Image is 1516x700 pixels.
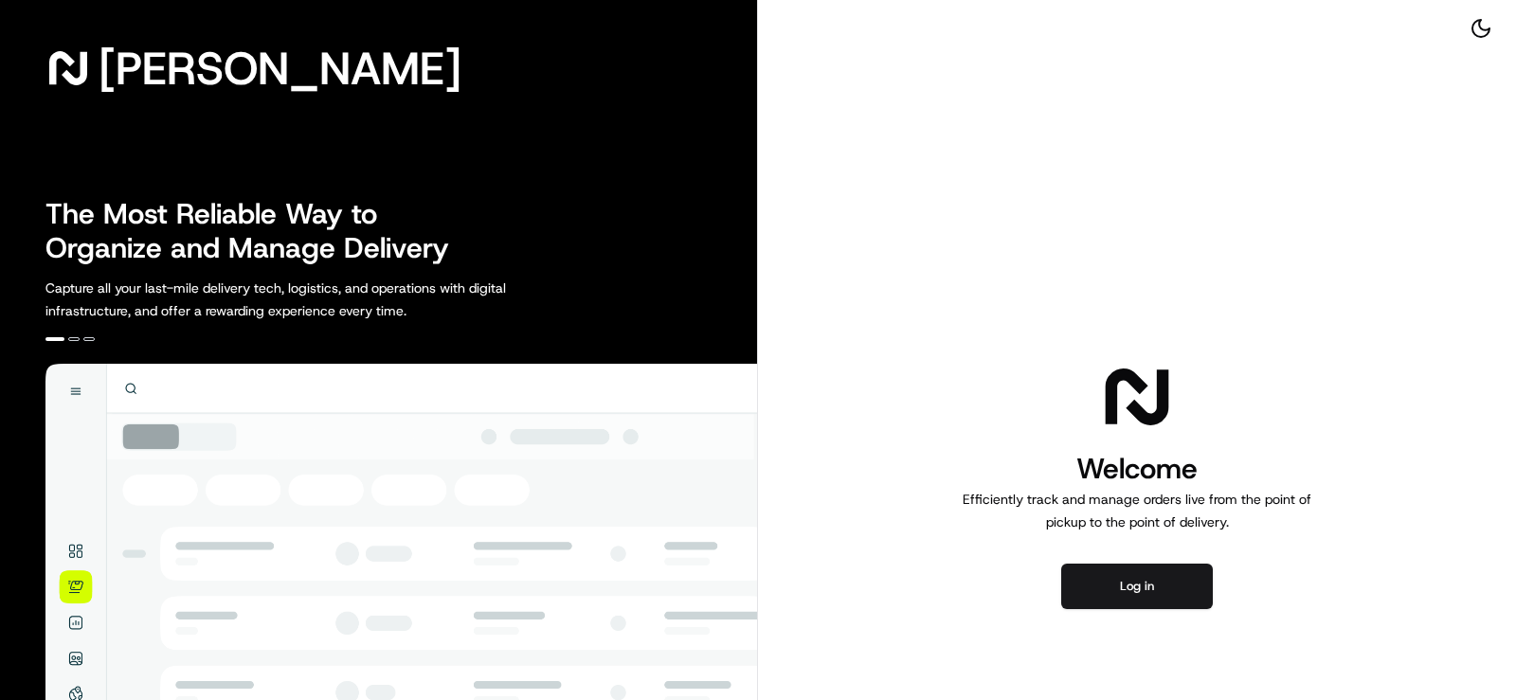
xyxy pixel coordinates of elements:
p: Capture all your last-mile delivery tech, logistics, and operations with digital infrastructure, ... [45,277,591,322]
span: [PERSON_NAME] [99,49,461,87]
button: Log in [1061,564,1213,609]
h2: The Most Reliable Way to Organize and Manage Delivery [45,197,470,265]
h1: Welcome [955,450,1319,488]
p: Efficiently track and manage orders live from the point of pickup to the point of delivery. [955,488,1319,533]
